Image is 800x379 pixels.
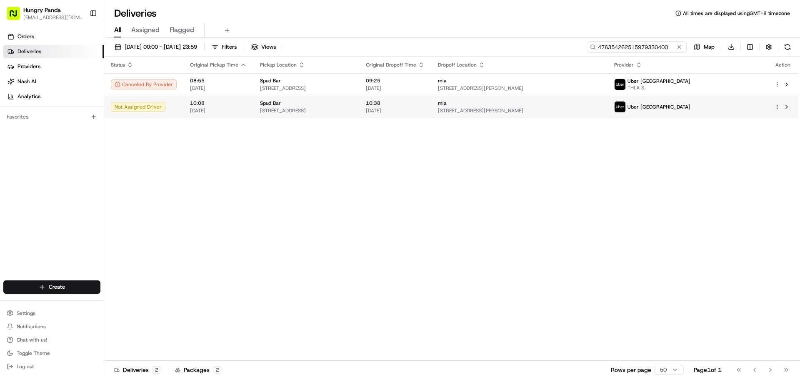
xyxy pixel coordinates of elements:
[3,347,100,359] button: Toggle Theme
[17,63,40,70] span: Providers
[27,129,30,136] span: •
[67,183,137,198] a: 💻API Documentation
[8,8,25,25] img: Nash
[5,183,67,198] a: 📗Knowledge Base
[3,110,100,124] div: Favorites
[615,102,625,112] img: uber-new-logo.jpeg
[23,6,61,14] button: Hungry Panda
[114,25,121,35] span: All
[3,3,86,23] button: Hungry Panda[EMAIL_ADDRESS][DOMAIN_NAME]
[222,43,237,51] span: Filters
[170,25,194,35] span: Flagged
[17,323,46,330] span: Notifications
[438,77,447,84] span: mia
[59,206,101,213] a: Powered byPylon
[152,366,161,374] div: 2
[8,144,22,157] img: Asif Zaman Khan
[8,33,152,47] p: Welcome 👋
[260,77,281,84] span: Spud Bar
[17,152,23,159] img: 1736555255976-a54dd68f-1ca7-489b-9aae-adbdc363a1c4
[261,43,276,51] span: Views
[366,100,425,107] span: 10:38
[3,30,104,43] a: Orders
[611,366,651,374] p: Rows per page
[627,84,690,91] span: THLA S.
[587,41,687,53] input: Type to search
[213,366,222,374] div: 2
[190,77,247,84] span: 08:55
[8,79,23,94] img: 1736555255976-a54dd68f-1ca7-489b-9aae-adbdc363a1c4
[190,62,238,68] span: Original Pickup Time
[17,33,34,40] span: Orders
[26,151,67,158] span: [PERSON_NAME]
[3,90,104,103] a: Analytics
[704,43,715,51] span: Map
[49,283,65,291] span: Create
[366,77,425,84] span: 09:25
[366,107,425,114] span: [DATE]
[114,366,161,374] div: Deliveries
[111,79,177,89] button: Canceled By Provider
[69,151,72,158] span: •
[17,363,34,370] span: Log out
[615,79,625,90] img: uber-new-logo.jpeg
[125,43,197,51] span: [DATE] 00:00 - [DATE] 23:59
[690,41,718,53] button: Map
[131,25,160,35] span: Assigned
[17,186,64,194] span: Knowledge Base
[3,307,100,319] button: Settings
[627,78,690,84] span: Uber [GEOGRAPHIC_DATA]
[366,85,425,92] span: [DATE]
[17,93,40,100] span: Analytics
[366,62,416,68] span: Original Dropoff Time
[114,7,157,20] h1: Deliveries
[260,107,352,114] span: [STREET_ADDRESS]
[129,107,152,116] button: See all
[111,62,125,68] span: Status
[37,88,115,94] div: We're available if you need us!
[17,48,41,55] span: Deliveries
[208,41,240,53] button: Filters
[3,334,100,346] button: Chat with us!
[438,62,477,68] span: Dropoff Location
[247,41,280,53] button: Views
[3,45,104,58] a: Deliveries
[74,151,90,158] span: 8月7日
[8,108,53,115] div: Past conversations
[23,14,83,21] button: [EMAIL_ADDRESS][DOMAIN_NAME]
[614,62,634,68] span: Provider
[774,62,792,68] div: Action
[175,366,222,374] div: Packages
[260,100,281,107] span: Spud Bar
[8,187,15,193] div: 📗
[37,79,137,88] div: Start new chat
[142,82,152,92] button: Start new chat
[438,85,601,92] span: [STREET_ADDRESS][PERSON_NAME]
[260,85,352,92] span: [STREET_ADDRESS]
[3,321,100,332] button: Notifications
[627,104,690,110] span: Uber [GEOGRAPHIC_DATA]
[438,107,601,114] span: [STREET_ADDRESS][PERSON_NAME]
[22,54,137,62] input: Clear
[438,100,447,107] span: mia
[3,60,104,73] a: Providers
[260,62,297,68] span: Pickup Location
[17,310,35,317] span: Settings
[17,337,47,343] span: Chat with us!
[70,187,77,193] div: 💻
[111,41,201,53] button: [DATE] 00:00 - [DATE] 23:59
[782,41,793,53] button: Refresh
[79,186,134,194] span: API Documentation
[17,350,50,357] span: Toggle Theme
[190,107,247,114] span: [DATE]
[3,75,104,88] a: Nash AI
[683,10,790,17] span: All times are displayed using GMT+8 timezone
[694,366,722,374] div: Page 1 of 1
[17,79,32,94] img: 1727276513143-84d647e1-66c0-4f92-a045-3c9f9f5dfd92
[32,129,52,136] span: 8月15日
[3,280,100,294] button: Create
[83,206,101,213] span: Pylon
